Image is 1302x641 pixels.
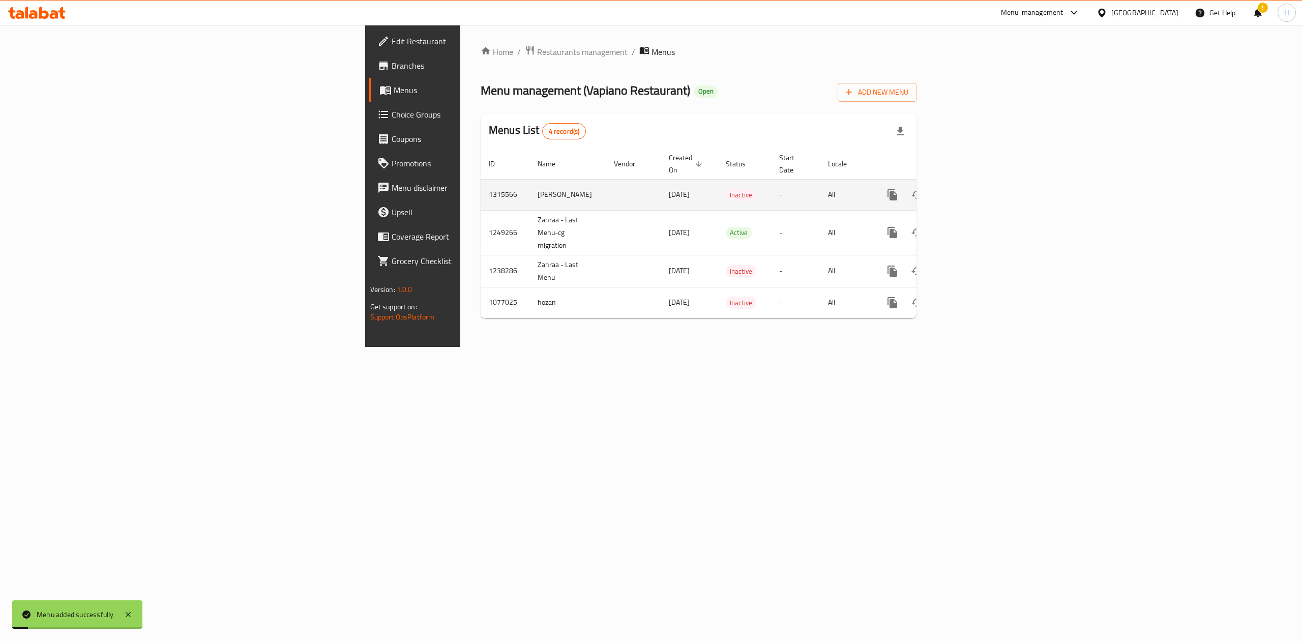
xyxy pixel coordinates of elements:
span: 4 record(s) [543,127,586,136]
div: Inactive [726,265,756,277]
button: Add New Menu [838,83,916,102]
button: more [880,259,905,283]
span: Branches [392,60,575,72]
a: Choice Groups [369,102,583,127]
a: Upsell [369,200,583,224]
span: Inactive [726,266,756,277]
span: Status [726,158,759,170]
span: Inactive [726,189,756,201]
a: Menu disclaimer [369,176,583,200]
div: Menu-management [1001,7,1063,19]
span: Menus [394,84,575,96]
span: Locale [828,158,860,170]
div: Total records count [542,123,586,139]
li: / [632,46,635,58]
span: Coverage Report [392,230,575,243]
span: Edit Restaurant [392,35,575,47]
button: more [880,220,905,245]
td: - [771,179,820,210]
a: Menus [369,78,583,102]
td: - [771,210,820,255]
span: ID [489,158,508,170]
a: Support.OpsPlatform [370,310,435,324]
button: Change Status [905,290,929,315]
span: Choice Groups [392,108,575,121]
div: Menu added successfully [37,609,114,620]
span: Inactive [726,297,756,309]
a: Coupons [369,127,583,151]
span: [DATE] [669,226,690,239]
div: [GEOGRAPHIC_DATA] [1111,7,1178,18]
a: Edit Restaurant [369,29,583,53]
div: Export file [888,119,912,143]
span: Menus [652,46,675,58]
span: Active [726,227,752,239]
button: more [880,290,905,315]
a: Coverage Report [369,224,583,249]
a: Branches [369,53,583,78]
td: - [771,255,820,287]
a: Promotions [369,151,583,176]
span: H [1284,7,1289,18]
td: All [820,210,872,255]
div: Open [694,85,718,98]
table: enhanced table [481,149,986,318]
td: All [820,287,872,318]
span: Grocery Checklist [392,255,575,267]
button: Change Status [905,220,929,245]
span: Get support on: [370,300,417,313]
button: more [880,183,905,207]
span: Version: [370,283,395,296]
span: Upsell [392,206,575,218]
span: Menu disclaimer [392,182,575,194]
button: Change Status [905,183,929,207]
span: Name [538,158,569,170]
span: Coupons [392,133,575,145]
span: Open [694,87,718,96]
th: Actions [872,149,986,180]
span: Promotions [392,157,575,169]
span: [DATE] [669,188,690,201]
span: 1.0.0 [397,283,412,296]
span: Add New Menu [846,86,908,99]
nav: breadcrumb [481,45,916,59]
button: Change Status [905,259,929,283]
span: Vendor [614,158,648,170]
td: All [820,255,872,287]
span: [DATE] [669,296,690,309]
span: Menu management ( Vapiano Restaurant ) [481,79,690,102]
a: Grocery Checklist [369,249,583,273]
span: [DATE] [669,264,690,277]
td: - [771,287,820,318]
span: Start Date [779,152,808,176]
span: Created On [669,152,705,176]
td: All [820,179,872,210]
h2: Menus List [489,123,586,139]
